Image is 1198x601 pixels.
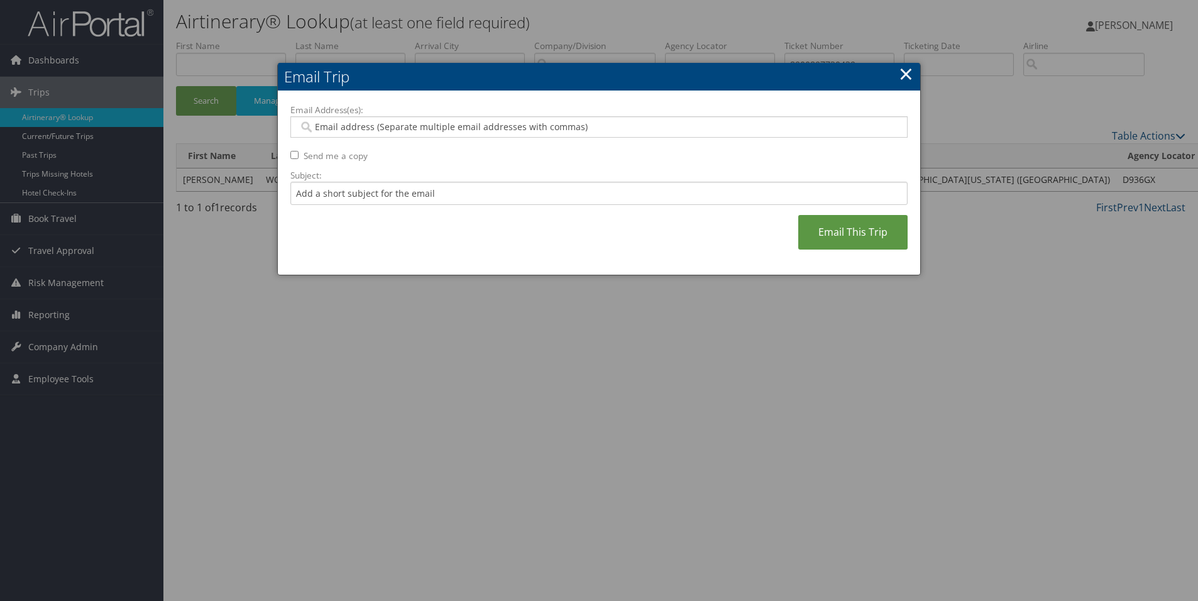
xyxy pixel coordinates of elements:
label: Subject: [290,169,908,182]
a: Email This Trip [798,215,908,250]
label: Email Address(es): [290,104,908,116]
label: Send me a copy [304,150,368,162]
input: Email address (Separate multiple email addresses with commas) [299,121,899,133]
h2: Email Trip [278,63,920,91]
input: Add a short subject for the email [290,182,908,205]
a: × [899,61,913,86]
